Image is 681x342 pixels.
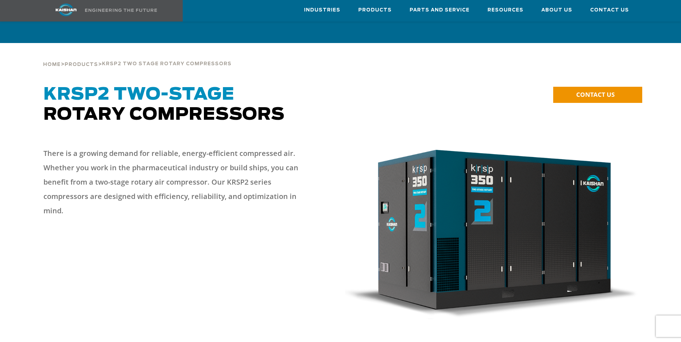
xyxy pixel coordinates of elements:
[43,146,312,218] p: There is a growing demand for reliable, energy-efficient compressed air. Whether you work in the ...
[345,150,638,320] img: krsp350
[488,6,523,14] span: Resources
[85,9,157,12] img: Engineering the future
[590,6,629,14] span: Contact Us
[553,87,642,103] a: CONTACT US
[358,6,392,14] span: Products
[541,6,572,14] span: About Us
[65,61,98,67] a: Products
[43,61,61,67] a: Home
[410,6,470,14] span: Parts and Service
[43,43,232,70] div: > >
[576,90,615,99] span: CONTACT US
[304,6,340,14] span: Industries
[410,0,470,20] a: Parts and Service
[43,62,61,67] span: Home
[358,0,392,20] a: Products
[39,4,93,16] img: kaishan logo
[541,0,572,20] a: About Us
[590,0,629,20] a: Contact Us
[43,86,285,123] span: Rotary Compressors
[102,62,232,66] span: krsp2 two stage rotary compressors
[488,0,523,20] a: Resources
[43,86,234,103] span: KRSP2 Two-Stage
[304,0,340,20] a: Industries
[65,62,98,67] span: Products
